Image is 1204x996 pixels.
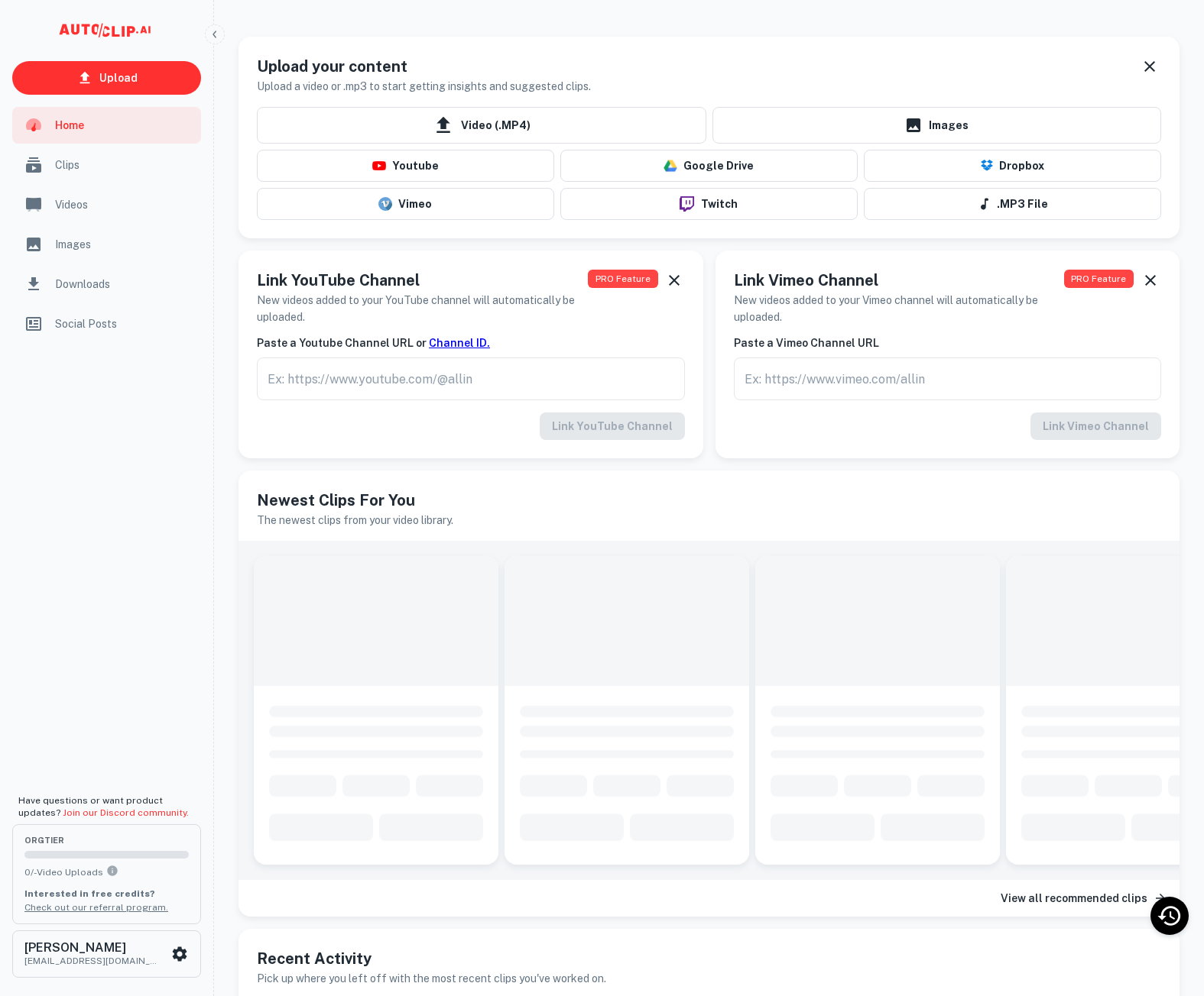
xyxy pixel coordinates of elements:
[257,357,685,400] input: Ex: https://www.youtube.com/@allin
[712,107,1162,144] a: Images
[18,795,189,818] span: Have questions or want product updates?
[734,357,1162,400] input: Ex: https://www.vimeo.com/allin
[257,357,685,400] div: This feature is available to PRO users only.
[12,61,201,95] a: Upload
[55,276,192,293] span: Downloads
[55,157,192,173] span: Clips
[257,292,588,325] h6: New videos added to your YouTube channel will automatically be uploaded.
[55,236,192,253] span: Images
[378,197,392,211] img: vimeo-logo.svg
[12,930,201,978] button: [PERSON_NAME][EMAIL_ADDRESS][DOMAIN_NAME]
[257,947,1161,970] h5: Recent Activity
[24,865,189,879] p: 0 / - Video Uploads
[55,117,192,134] span: Home
[257,970,1161,987] h6: Pick up where you left off with the most recent clips you've worked on.
[24,836,189,845] span: org Tier
[1064,270,1134,288] span: This feature is available to PRO users only. Upgrade your plan now!
[981,160,993,173] img: Dropbox Logo
[106,865,118,877] svg: You can upload 0 videos per month on the org tier. Upgrade to upload more.
[257,188,554,220] button: Vimeo
[734,335,1162,351] h6: Paste a Vimeo Channel URL
[257,150,554,182] button: Youtube
[734,357,1162,400] div: This feature is available to PRO users only.
[588,270,657,288] span: This feature is available to PRO users only. Upgrade your plan now!
[12,107,201,144] a: Home
[24,887,189,901] p: Interested in free credits?
[12,147,201,183] a: Clips
[55,315,192,332] span: Social Posts
[864,188,1161,220] button: .MP3 File
[257,489,1161,512] h5: Newest Clips For You
[734,292,1064,325] h6: New videos added to your Vimeo channel will automatically be uploaded.
[257,412,685,440] div: This feature is available to PRO users only.
[12,226,201,263] a: Images
[55,196,192,213] span: Videos
[560,150,858,182] button: Google Drive
[99,70,138,86] p: Upload
[734,412,1162,440] div: This feature is available to PRO users only.
[429,337,490,349] a: Channel ID.
[1150,897,1189,935] div: Recent Activity
[257,55,591,78] h5: Upload your content
[24,902,168,913] a: Check out our referral program.
[1138,55,1161,78] button: Dismiss
[864,150,1161,182] button: Dropbox
[1140,269,1161,292] button: Dismiss
[257,512,1161,529] h6: The newest clips from your video library.
[257,269,588,292] h5: Link YouTube Channel
[664,269,685,292] button: Dismiss
[24,954,162,968] p: [EMAIL_ADDRESS][DOMAIN_NAME]
[1001,890,1147,907] h6: View all recommended clips
[12,824,201,923] button: orgTier0/-Video UploadsYou can upload 0 videos per month on the org tier. Upgrade to upload more....
[734,269,1064,292] h5: Link Vimeo Channel
[664,159,677,173] img: drive-logo.png
[257,78,591,95] h6: Upload a video or .mp3 to start getting insights and suggested clips.
[12,186,201,223] a: Videos
[63,807,189,818] a: Join our Discord community.
[673,196,700,212] img: twitch-logo.png
[12,266,201,302] a: Downloads
[257,107,706,144] span: Video (.MP4)
[24,942,162,954] h6: [PERSON_NAME]
[372,161,386,170] img: youtube-logo.png
[257,335,685,351] h6: Paste a Youtube Channel URL or
[12,306,201,342] a: Social Posts
[560,188,858,220] button: Twitch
